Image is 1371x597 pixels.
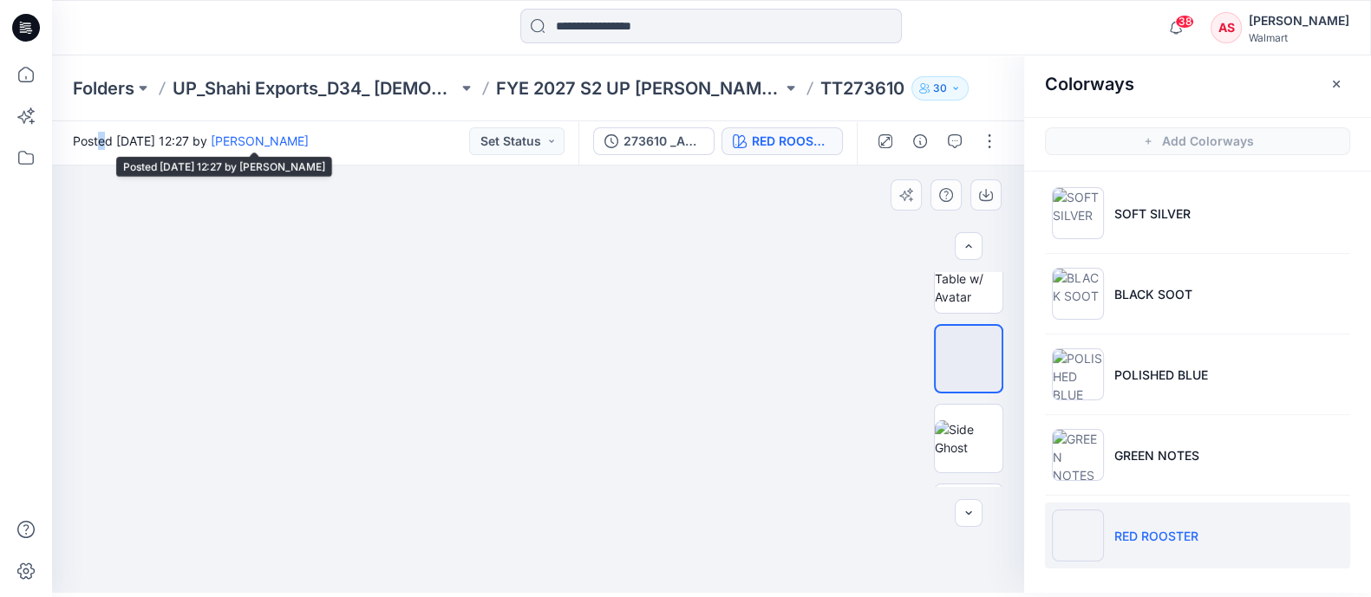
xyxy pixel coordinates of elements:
[496,76,781,101] a: FYE 2027 S2 UP [PERSON_NAME] [PERSON_NAME]
[911,76,969,101] button: 30
[1211,12,1242,43] div: AS
[1052,429,1104,481] img: GREEN NOTES
[593,127,715,155] button: 273610 _ADM ( [DATE])
[1052,509,1104,561] img: RED ROOSTER
[1249,10,1349,31] div: [PERSON_NAME]
[933,79,947,98] p: 30
[1175,15,1194,29] span: 38
[1052,348,1104,400] img: POLISHED BLUE
[1114,527,1198,545] p: RED ROOSTER
[935,420,1002,457] img: Side Ghost
[211,133,309,148] a: [PERSON_NAME]
[623,132,703,151] div: 273610 _ADM ( 16-07-2025)
[721,127,843,155] button: RED ROOSTER
[1114,366,1208,384] p: POLISHED BLUE
[1114,204,1191,223] p: SOFT SILVER
[73,76,134,101] a: Folders
[1052,187,1104,239] img: SOFT SILVER
[820,76,904,101] p: TT273610
[73,132,309,150] span: Posted [DATE] 12:27 by
[906,127,934,155] button: Details
[1114,285,1192,303] p: BLACK SOOT
[1114,446,1199,464] p: GREEN NOTES
[1052,268,1104,320] img: BLACK SOOT
[173,76,458,101] a: UP_Shahi Exports_D34_ [DEMOGRAPHIC_DATA] Bottoms
[1045,74,1134,94] h2: Colorways
[935,251,1002,306] img: Turn Table w/ Avatar
[752,132,832,151] div: RED ROOSTER
[1249,31,1349,44] div: Walmart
